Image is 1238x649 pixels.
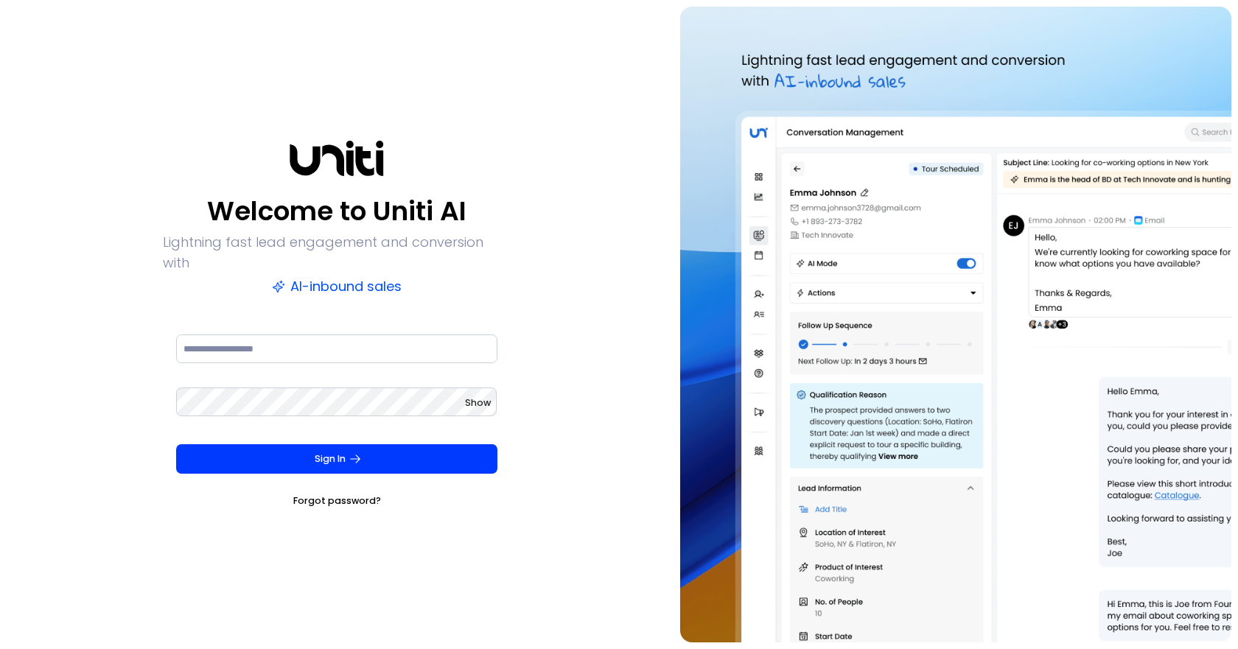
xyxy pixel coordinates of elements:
[163,232,511,273] p: Lightning fast lead engagement and conversion with
[293,494,381,508] a: Forgot password?
[465,396,491,410] button: Show
[176,444,497,474] button: Sign In
[465,396,491,409] span: Show
[272,276,402,297] p: AI-inbound sales
[207,194,466,229] p: Welcome to Uniti AI
[680,7,1231,642] img: auth-hero.png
